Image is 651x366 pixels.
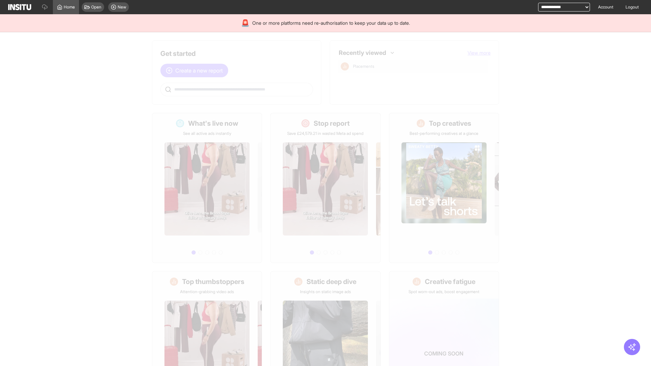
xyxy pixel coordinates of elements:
span: One or more platforms need re-authorisation to keep your data up to date. [252,20,410,26]
span: New [118,4,126,10]
span: Open [91,4,101,10]
span: Home [64,4,75,10]
img: Logo [8,4,31,10]
div: 🚨 [241,18,250,28]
